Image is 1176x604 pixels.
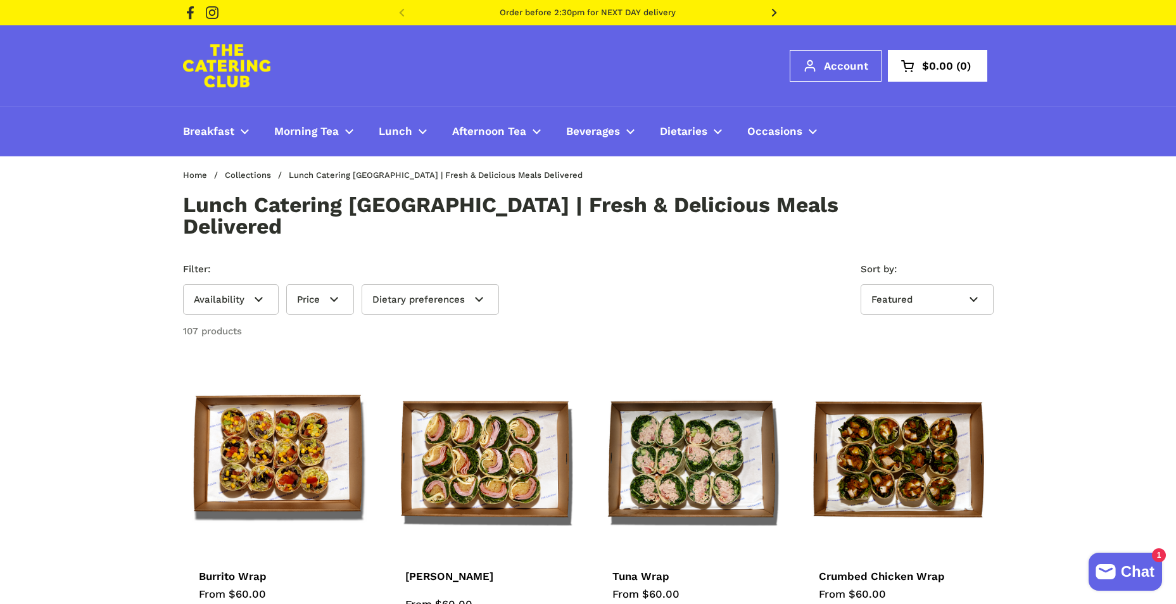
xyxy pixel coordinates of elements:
img: Crumbed Chicken Wrap [803,364,994,555]
a: Breakfast [170,116,262,146]
p: Filter: [183,262,507,277]
a: Collections [225,170,271,180]
h1: Lunch Catering [GEOGRAPHIC_DATA] | Fresh & Delicious Meals Delivered [183,194,913,237]
span: Crumbed Chicken Wrap [819,570,945,584]
a: Dietaries [647,116,735,146]
span: / [214,171,218,180]
span: Occasions [747,125,802,139]
span: $0.00 [922,61,953,72]
span: Breakfast [183,125,234,139]
span: Afternoon Tea [452,125,526,139]
a: Order before 2:30pm for NEXT DAY delivery [500,8,676,17]
summary: Availability [183,284,279,315]
span: From $60.00 [199,588,266,600]
span: From $60.00 [612,588,680,600]
span: Dietary preferences [372,294,465,305]
span: Lunch Catering [GEOGRAPHIC_DATA] | Fresh & Delicious Meals Delivered [289,171,583,180]
span: / [278,171,282,180]
span: Tuna Wrap [612,570,669,584]
img: Tuna Wrap [597,364,787,555]
a: [PERSON_NAME] [405,570,564,579]
span: 0 [953,61,974,72]
inbox-online-store-chat: Shopify online store chat [1085,553,1166,594]
span: Morning Tea [274,125,339,139]
label: Sort by: [861,262,994,277]
span: Availability [194,294,244,305]
a: Account [790,50,882,82]
p: 107 products [183,324,242,339]
img: Burrito Wrap [183,364,374,555]
span: Lunch [379,125,412,139]
img: The Catering Club [183,44,270,87]
summary: Price [286,284,354,315]
a: Crumbed Chicken Wrap [819,570,978,579]
a: Home [183,170,207,180]
span: Price [297,294,320,305]
a: Occasions [735,116,830,146]
summary: Dietary preferences [362,284,499,315]
a: Morning Tea [262,116,366,146]
img: Reuben Wrap [389,364,580,555]
nav: breadcrumbs [183,171,598,180]
span: Burrito Wrap [199,570,267,584]
span: Beverages [566,125,620,139]
span: [PERSON_NAME] [405,570,493,584]
a: Tuna Wrap [612,570,771,579]
a: Afternoon Tea [439,116,553,146]
span: Dietaries [660,125,707,139]
a: Lunch [366,116,439,146]
span: From $60.00 [819,588,886,600]
a: Beverages [553,116,647,146]
a: Burrito Wrap [199,570,358,579]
